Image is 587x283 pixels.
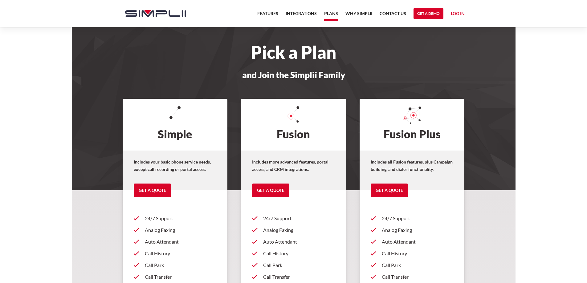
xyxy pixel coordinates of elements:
[252,184,289,197] a: Get a Quote
[371,248,454,259] a: Call History
[252,159,328,172] strong: Includes more advanced features, portal access, and CRM integrations.
[451,10,465,19] a: Log in
[134,224,217,236] a: Analog Faxing
[371,259,454,271] a: Call Park
[263,273,335,281] p: Call Transfer
[134,184,171,197] a: Get a Quote
[382,238,454,245] p: Auto Attendant
[145,238,217,245] p: Auto Attendant
[134,158,217,173] p: Includes your basic phone service needs, except call recording or portal access.
[324,10,338,21] a: Plans
[371,159,453,172] strong: Includes all Fusion features, plus Campaign building, and dialer functionality.
[252,271,335,283] a: Call Transfer
[371,236,454,248] a: Auto Attendant
[134,212,217,224] a: 24/7 Support
[382,215,454,222] p: 24/7 Support
[119,46,468,59] h1: Pick a Plan
[345,10,372,21] a: Why Simplii
[145,226,217,234] p: Analog Faxing
[382,226,454,234] p: Analog Faxing
[252,248,335,259] a: Call History
[286,10,317,21] a: Integrations
[371,212,454,224] a: 24/7 Support
[382,273,454,281] p: Call Transfer
[382,261,454,269] p: Call Park
[257,10,278,21] a: Features
[263,215,335,222] p: 24/7 Support
[252,259,335,271] a: Call Park
[145,273,217,281] p: Call Transfer
[134,259,217,271] a: Call Park
[263,261,335,269] p: Call Park
[263,226,335,234] p: Analog Faxing
[371,271,454,283] a: Call Transfer
[371,184,408,197] a: Get a Quote
[252,224,335,236] a: Analog Faxing
[380,10,406,21] a: Contact US
[371,224,454,236] a: Analog Faxing
[360,99,465,151] h2: Fusion Plus
[252,236,335,248] a: Auto Attendant
[134,271,217,283] a: Call Transfer
[125,10,186,17] img: Simplii
[123,99,228,151] h2: Simple
[145,261,217,269] p: Call Park
[119,70,468,79] h3: and Join the Simplii Family
[134,248,217,259] a: Call History
[241,99,346,151] h2: Fusion
[145,215,217,222] p: 24/7 Support
[263,250,335,257] p: Call History
[414,8,443,19] a: Get a Demo
[145,250,217,257] p: Call History
[382,250,454,257] p: Call History
[134,236,217,248] a: Auto Attendant
[252,212,335,224] a: 24/7 Support
[263,238,335,245] p: Auto Attendant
